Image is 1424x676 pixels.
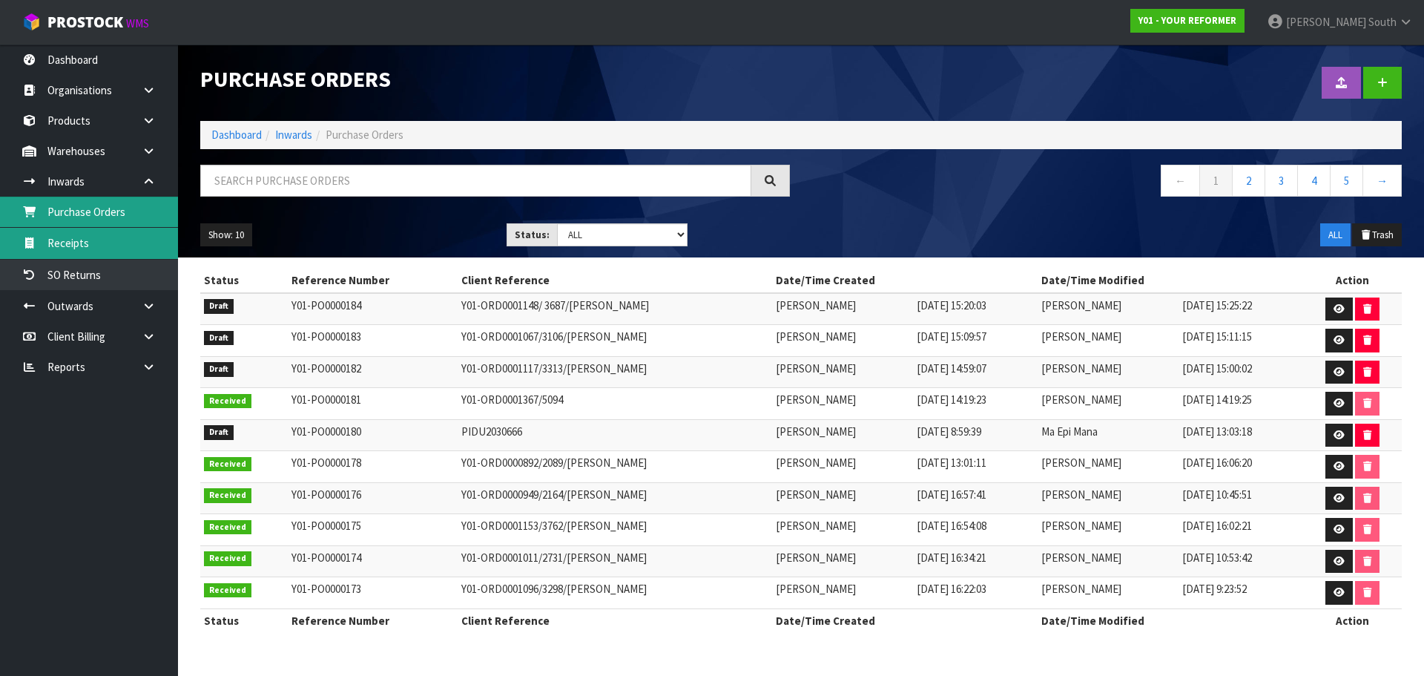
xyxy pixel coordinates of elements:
a: Dashboard [211,128,262,142]
td: Y01-PO0000178 [288,451,458,483]
button: ALL [1320,223,1351,247]
td: Y01-ORD0001096/3298/[PERSON_NAME] [458,577,772,609]
span: [DATE] 16:54:08 [917,519,986,533]
td: Y01-ORD0001117/3313/[PERSON_NAME] [458,356,772,388]
strong: Y01 - YOUR REFORMER [1138,14,1236,27]
span: [PERSON_NAME] [776,393,856,407]
th: Action [1302,608,1402,632]
span: [PERSON_NAME] [776,361,856,375]
span: Received [204,394,251,409]
span: [DATE] 15:09:57 [917,329,986,344]
td: Y01-PO0000181 [288,388,458,420]
button: Show: 10 [200,223,252,247]
td: Y01-PO0000182 [288,356,458,388]
span: [PERSON_NAME] [776,582,856,596]
span: [PERSON_NAME] [776,519,856,533]
span: [PERSON_NAME] [1041,329,1121,344]
th: Status [200,269,288,292]
small: WMS [126,16,149,30]
span: [DATE] 16:57:41 [917,488,986,502]
span: [PERSON_NAME] [776,456,856,470]
span: Ma Epi Mana [1041,424,1098,439]
td: Y01-PO0000184 [288,293,458,325]
td: Y01-PO0000175 [288,514,458,546]
a: 2 [1232,165,1265,197]
span: [PERSON_NAME] [1041,519,1121,533]
input: Search purchase orders [200,165,751,197]
span: Draft [204,299,234,314]
a: Y01 - YOUR REFORMER [1130,9,1245,33]
span: Draft [204,362,234,377]
span: [PERSON_NAME] [776,424,856,439]
td: Y01-PO0000176 [288,482,458,514]
strong: Status: [515,229,550,241]
th: Date/Time Modified [1038,269,1303,292]
span: [PERSON_NAME] [1041,361,1121,375]
th: Date/Time Modified [1038,608,1303,632]
span: Purchase Orders [326,128,403,142]
span: [PERSON_NAME] [1041,488,1121,502]
span: [DATE] 14:19:25 [1182,393,1252,407]
span: [DATE] 14:59:07 [917,361,986,375]
td: Y01-PO0000174 [288,545,458,577]
span: [DATE] 14:19:23 [917,393,986,407]
td: Y01-ORD0001367/5094 [458,388,772,420]
h1: Purchase Orders [200,67,790,91]
th: Reference Number [288,608,458,632]
span: ProStock [47,13,123,32]
span: South [1368,15,1397,29]
a: ← [1161,165,1200,197]
td: Y01-PO0000180 [288,419,458,451]
span: [DATE] 15:00:02 [1182,361,1252,375]
th: Client Reference [458,269,772,292]
span: [DATE] 16:02:21 [1182,519,1252,533]
span: Received [204,488,251,503]
span: [DATE] 15:20:03 [917,298,986,312]
th: Action [1302,269,1402,292]
span: [PERSON_NAME] [776,329,856,344]
button: Trash [1352,223,1402,247]
a: 4 [1297,165,1331,197]
nav: Page navigation [812,165,1402,201]
span: [DATE] 16:34:21 [917,551,986,565]
span: Received [204,520,251,535]
span: [DATE] 9:23:52 [1182,582,1247,596]
td: Y01-ORD0001153/3762/[PERSON_NAME] [458,514,772,546]
span: [PERSON_NAME] [1286,15,1366,29]
span: Draft [204,425,234,440]
span: [PERSON_NAME] [776,488,856,502]
span: [PERSON_NAME] [1041,456,1121,470]
a: 3 [1265,165,1298,197]
span: [DATE] 13:03:18 [1182,424,1252,439]
span: Draft [204,331,234,346]
span: [DATE] 8:59:39 [917,424,981,439]
td: Y01-ORD0000892/2089/[PERSON_NAME] [458,451,772,483]
th: Status [200,608,288,632]
td: PIDU2030666 [458,419,772,451]
th: Date/Time Created [772,608,1038,632]
th: Date/Time Created [772,269,1038,292]
th: Reference Number [288,269,458,292]
span: Received [204,551,251,566]
span: [DATE] 16:06:20 [1182,456,1252,470]
th: Client Reference [458,608,772,632]
td: Y01-ORD0001148/ 3687/[PERSON_NAME] [458,293,772,325]
span: [PERSON_NAME] [1041,551,1121,565]
span: [DATE] 16:22:03 [917,582,986,596]
img: cube-alt.png [22,13,41,31]
td: Y01-PO0000173 [288,577,458,609]
a: 5 [1330,165,1363,197]
td: Y01-ORD0001067/3106/[PERSON_NAME] [458,325,772,357]
span: [PERSON_NAME] [776,551,856,565]
span: Received [204,583,251,598]
span: [DATE] 13:01:11 [917,456,986,470]
a: → [1362,165,1402,197]
a: 1 [1199,165,1233,197]
span: [DATE] 10:53:42 [1182,551,1252,565]
span: Received [204,457,251,472]
span: [DATE] 10:45:51 [1182,488,1252,502]
span: [PERSON_NAME] [1041,582,1121,596]
td: Y01-ORD0000949/2164/[PERSON_NAME] [458,482,772,514]
a: Inwards [275,128,312,142]
span: [PERSON_NAME] [1041,298,1121,312]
